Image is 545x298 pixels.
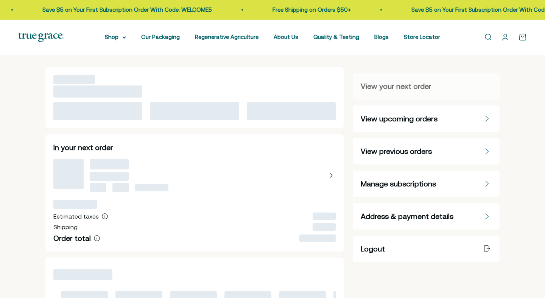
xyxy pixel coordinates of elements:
[112,183,129,192] span: ‌
[53,142,336,153] h2: In your next order
[53,200,97,209] span: ‌
[53,269,112,280] span: ‌
[272,6,351,13] a: Free Shipping on Orders $50+
[361,113,438,124] span: View upcoming orders
[313,223,336,231] span: ‌
[404,34,440,40] a: Store Locator
[361,244,385,254] span: Logout
[90,172,129,181] span: ‌
[105,33,126,42] summary: Shop
[53,159,84,189] span: ‌
[53,85,142,98] span: ‌
[361,178,436,189] span: Manage subscriptions
[135,184,168,191] span: ‌
[353,203,500,230] a: Address & payment details
[53,102,142,120] span: ‌
[53,75,95,84] span: ‌
[374,34,389,40] a: Blogs
[195,34,258,40] a: Regenerative Agriculture
[247,102,336,120] span: ‌
[53,223,79,230] span: Shipping:
[90,183,106,192] span: ‌
[353,106,500,132] a: View upcoming orders
[353,171,500,197] a: Manage subscriptions
[90,159,129,169] span: ‌
[313,213,336,220] span: ‌
[299,234,336,242] span: ‌
[42,5,212,14] p: Save $5 on Your First Subscription Order With Code: WELCOME5
[150,102,239,120] span: ‌
[274,34,298,40] a: About Us
[313,34,359,40] a: Quality & Testing
[361,211,453,222] span: Address & payment details
[353,73,500,99] a: View your next order
[361,146,432,157] span: View previous orders
[141,34,180,40] a: Our Packaging
[361,81,431,92] span: View your next order
[353,236,500,262] a: Logout
[53,234,91,242] span: Order total
[353,138,500,165] a: View previous orders
[53,213,99,220] span: Estimated taxes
